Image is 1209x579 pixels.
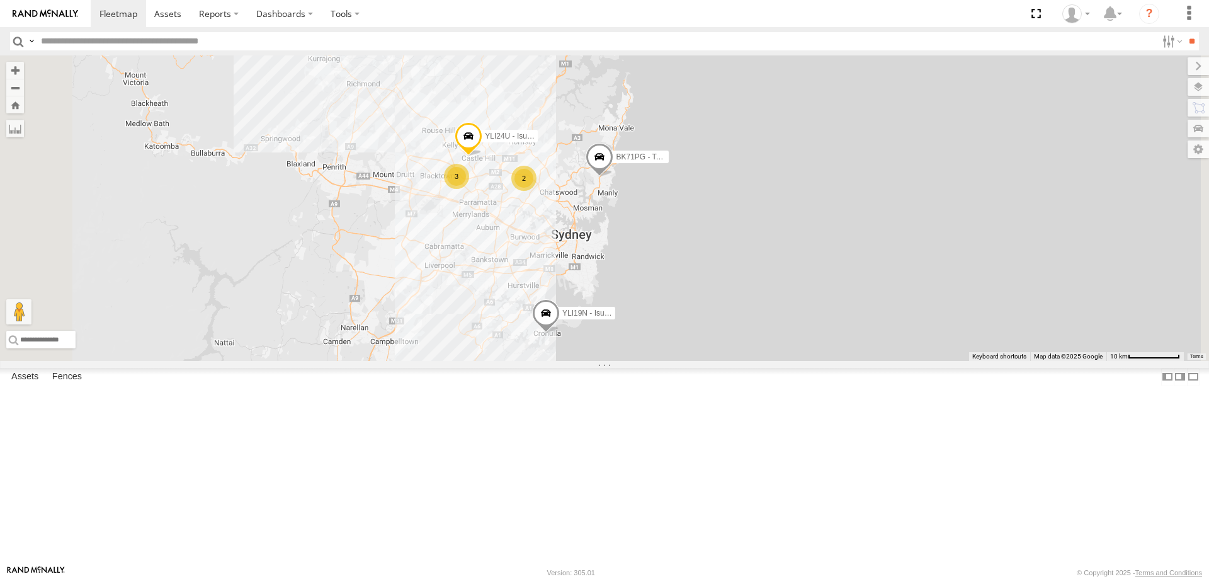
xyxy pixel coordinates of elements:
label: Search Query [26,32,37,50]
label: Measure [6,120,24,137]
div: Version: 305.01 [547,569,595,576]
label: Map Settings [1188,140,1209,158]
label: Dock Summary Table to the Right [1174,368,1186,386]
span: Map data ©2025 Google [1034,353,1103,360]
label: Assets [5,368,45,386]
div: Tom Tozer [1058,4,1094,23]
label: Search Filter Options [1157,32,1184,50]
div: 3 [444,164,469,189]
button: Keyboard shortcuts [972,352,1026,361]
img: rand-logo.svg [13,9,78,18]
span: YLI24U - Isuzu D-MAX [485,132,561,140]
div: © Copyright 2025 - [1077,569,1202,576]
label: Dock Summary Table to the Left [1161,368,1174,386]
div: 2 [511,166,536,191]
button: Zoom out [6,79,24,96]
a: Terms and Conditions [1135,569,1202,576]
button: Zoom Home [6,96,24,113]
i: ? [1139,4,1159,24]
button: Map Scale: 10 km per 79 pixels [1106,352,1184,361]
button: Drag Pegman onto the map to open Street View [6,299,31,324]
a: Terms [1190,354,1203,359]
span: BK71PG - Toyota Hiace [616,152,696,161]
button: Zoom in [6,62,24,79]
label: Hide Summary Table [1187,368,1200,386]
label: Fences [46,368,88,386]
span: 10 km [1110,353,1128,360]
span: YLI19N - Isuzu DMAX [562,309,636,318]
a: Visit our Website [7,566,65,579]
